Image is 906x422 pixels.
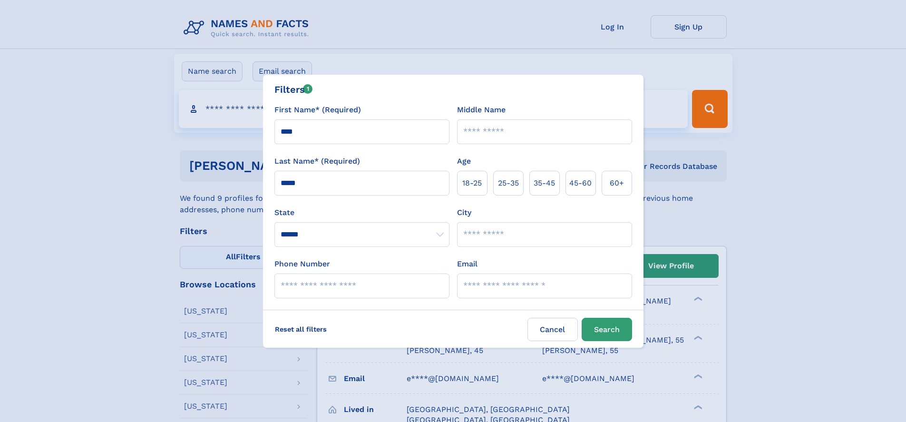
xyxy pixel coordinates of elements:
[569,177,592,189] span: 45‑60
[462,177,482,189] span: 18‑25
[457,258,477,270] label: Email
[582,318,632,341] button: Search
[274,258,330,270] label: Phone Number
[269,318,333,341] label: Reset all filters
[274,104,361,116] label: First Name* (Required)
[274,207,449,218] label: State
[610,177,624,189] span: 60+
[457,104,506,116] label: Middle Name
[498,177,519,189] span: 25‑35
[274,82,313,97] div: Filters
[527,318,578,341] label: Cancel
[457,156,471,167] label: Age
[274,156,360,167] label: Last Name* (Required)
[534,177,555,189] span: 35‑45
[457,207,471,218] label: City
